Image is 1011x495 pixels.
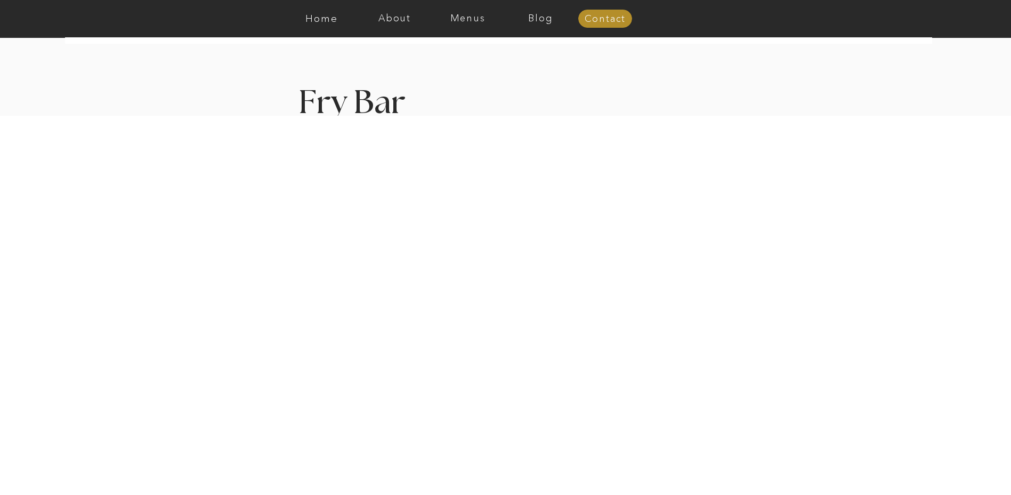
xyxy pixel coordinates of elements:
h2: Fry Bar [298,87,503,116]
a: Menus [431,13,504,24]
a: Contact [578,14,632,25]
a: About [358,13,431,24]
a: Blog [504,13,577,24]
a: Home [285,13,358,24]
